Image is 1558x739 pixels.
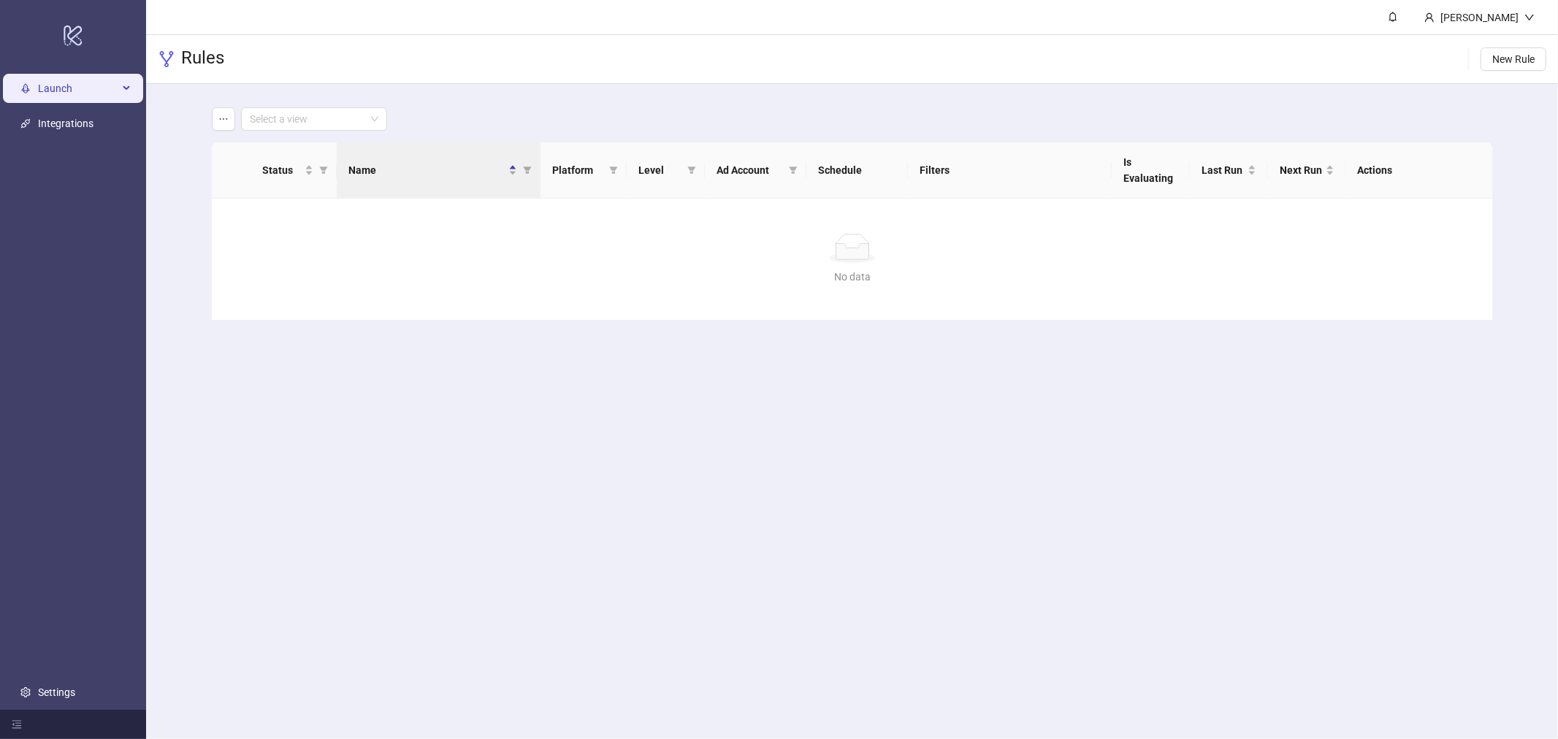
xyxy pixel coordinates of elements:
a: Settings [38,686,75,698]
div: No data [229,269,1475,285]
span: Status [262,162,302,178]
span: menu-fold [12,719,22,730]
span: Name [348,162,505,178]
span: Last Run [1202,162,1245,178]
th: Last Run [1190,142,1268,199]
span: filter [316,159,331,181]
span: Platform [552,162,603,178]
th: Name [337,142,541,199]
a: Integrations [38,118,93,129]
h3: Rules [181,47,224,72]
span: rocket [20,83,31,93]
th: Schedule [806,142,908,199]
span: filter [609,166,618,175]
span: Ad Account [717,162,783,178]
th: Status [251,142,337,199]
span: ellipsis [218,114,229,124]
th: Actions [1346,142,1492,199]
span: bell [1388,12,1398,22]
span: New Rule [1492,53,1535,65]
span: filter [684,159,699,181]
span: Next Run [1280,162,1323,178]
span: filter [687,166,696,175]
th: Filters [908,142,1112,199]
span: filter [319,166,328,175]
div: [PERSON_NAME] [1435,9,1524,26]
span: filter [523,166,532,175]
button: New Rule [1481,47,1546,71]
span: user [1424,12,1435,23]
span: fork [158,50,175,68]
span: Level [638,162,681,178]
span: filter [786,159,801,181]
span: filter [606,159,621,181]
span: filter [789,166,798,175]
th: Next Run [1268,142,1346,199]
span: filter [520,159,535,181]
span: down [1524,12,1535,23]
span: Launch [38,74,118,103]
th: Is Evaluating [1112,142,1190,199]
